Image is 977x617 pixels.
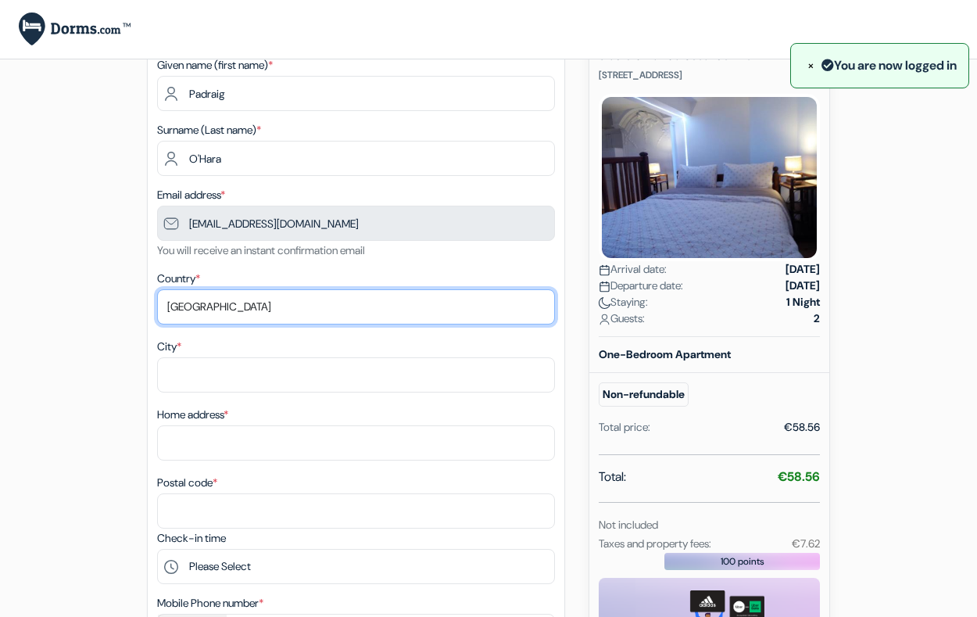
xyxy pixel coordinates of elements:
[157,595,263,612] label: Mobile Phone number
[157,122,261,138] label: Surname (Last name)
[599,468,626,486] span: Total:
[786,278,820,294] strong: [DATE]
[786,294,820,310] strong: 1 Night
[599,297,610,309] img: moon.svg
[721,554,764,569] span: 100 points
[599,264,610,276] img: calendar.svg
[157,243,365,257] small: You will receive an instant confirmation email
[157,57,273,74] label: Given name (first name)
[157,271,200,287] label: Country
[157,76,555,111] input: Enter first name
[157,530,226,547] label: Check-in time
[19,13,131,46] img: Dorms.com
[157,187,225,203] label: Email address
[599,314,610,325] img: user_icon.svg
[599,347,731,361] b: One-Bedroom Apartment
[807,57,814,74] span: ×
[157,407,228,423] label: Home address
[792,536,820,551] small: €7.62
[599,536,711,551] small: Taxes and property fees:
[784,419,820,436] div: €58.56
[599,69,820,81] p: [STREET_ADDRESS]
[157,475,217,491] label: Postal code
[157,141,555,176] input: Enter last name
[803,56,957,76] div: You are now logged in
[599,278,683,294] span: Departure date:
[599,310,645,327] span: Guests:
[599,261,667,278] span: Arrival date:
[778,468,820,485] strong: €58.56
[599,294,648,310] span: Staying:
[157,339,181,355] label: City
[814,310,820,327] strong: 2
[157,206,555,241] input: Enter email address
[599,382,689,407] small: Non-refundable
[599,419,650,436] div: Total price:
[599,281,610,292] img: calendar.svg
[599,518,658,532] small: Not included
[599,49,820,63] h5: Studio la Nuit au Coeur de ville
[786,261,820,278] strong: [DATE]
